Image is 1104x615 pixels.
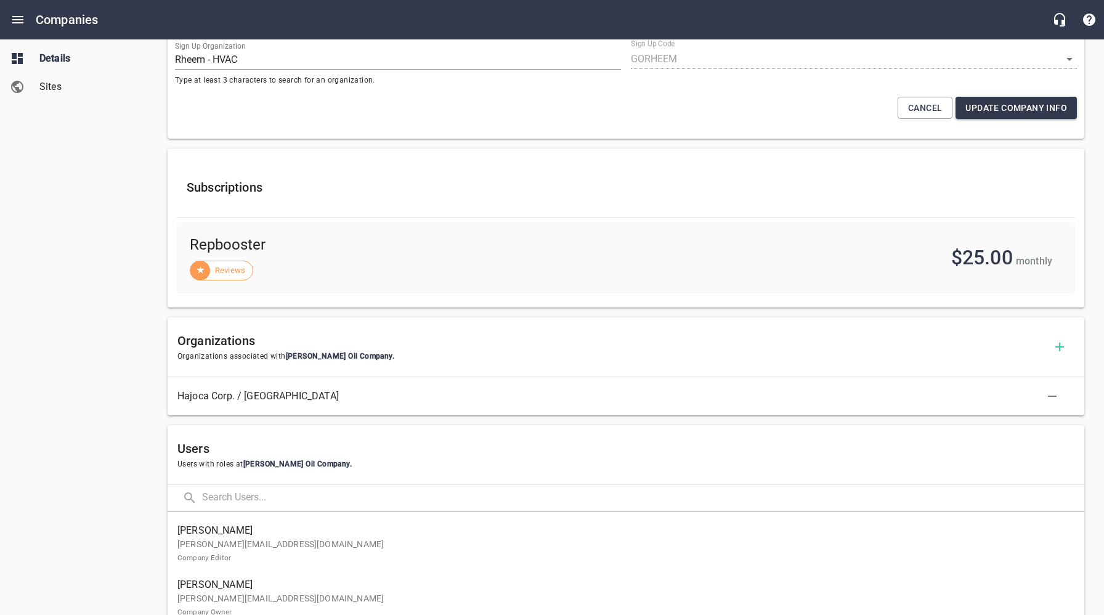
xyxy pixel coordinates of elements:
span: Organizations associated with [177,351,1045,363]
span: Cancel [908,100,942,116]
span: [PERSON_NAME] [177,523,1065,538]
span: Reviews [208,264,253,277]
span: Repbooster [190,235,598,255]
button: Live Chat [1045,5,1074,35]
a: [PERSON_NAME][PERSON_NAME][EMAIL_ADDRESS][DOMAIN_NAME]Company Editor [168,516,1084,571]
span: Details [39,51,133,66]
span: [PERSON_NAME] Oil Company . [286,352,394,360]
h6: Organizations [177,331,1045,351]
input: Start typing to search organizations [175,50,621,70]
span: Hajoca Corp. / [GEOGRAPHIC_DATA] [177,389,1055,404]
button: Cancel [898,97,952,120]
span: [PERSON_NAME] Oil Company . [243,460,352,468]
small: Company Editor [177,553,231,562]
span: Type at least 3 characters to search for an organization. [175,75,621,87]
p: [PERSON_NAME][EMAIL_ADDRESS][DOMAIN_NAME] [177,538,1065,564]
button: Delete Association [1037,381,1067,411]
h6: Companies [36,10,98,30]
h6: Users [177,439,1074,458]
h6: Subscriptions [187,177,1065,197]
span: Update Company Info [965,100,1067,116]
input: Search Users... [202,485,1084,511]
div: Reviews [190,261,253,280]
button: Open drawer [3,5,33,35]
button: Add Organization [1045,332,1074,362]
span: monthly [1016,255,1052,267]
label: Sign Up Code [631,40,675,47]
span: Sites [39,79,133,94]
span: [PERSON_NAME] [177,577,1065,592]
span: Users with roles at [177,458,1074,471]
button: Update Company Info [956,97,1077,120]
span: $25.00 [951,246,1013,269]
button: Support Portal [1074,5,1104,35]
